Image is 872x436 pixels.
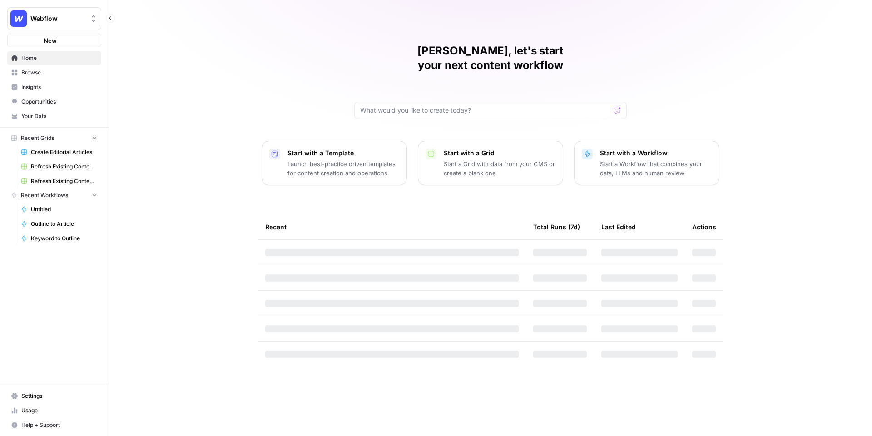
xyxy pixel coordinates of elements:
[21,392,97,400] span: Settings
[31,205,97,213] span: Untitled
[262,141,407,185] button: Start with a TemplateLaunch best-practice driven templates for content creation and operations
[31,234,97,243] span: Keyword to Outline
[692,214,716,239] div: Actions
[7,51,101,65] a: Home
[7,7,101,30] button: Workspace: Webflow
[17,174,101,188] a: Refresh Existing Content - New
[7,80,101,94] a: Insights
[7,109,101,124] a: Your Data
[7,94,101,109] a: Opportunities
[21,69,97,77] span: Browse
[7,188,101,202] button: Recent Workflows
[265,214,519,239] div: Recent
[287,149,399,158] p: Start with a Template
[360,106,610,115] input: What would you like to create today?
[21,54,97,62] span: Home
[533,214,580,239] div: Total Runs (7d)
[444,149,555,158] p: Start with a Grid
[600,159,712,178] p: Start a Workflow that combines your data, LLMs and human review
[17,217,101,231] a: Outline to Article
[574,141,719,185] button: Start with a WorkflowStart a Workflow that combines your data, LLMs and human review
[7,131,101,145] button: Recent Grids
[17,202,101,217] a: Untitled
[354,44,627,73] h1: [PERSON_NAME], let's start your next content workflow
[418,141,563,185] button: Start with a GridStart a Grid with data from your CMS or create a blank one
[21,98,97,106] span: Opportunities
[17,159,101,174] a: Refresh Existing Content (11)
[21,406,97,415] span: Usage
[601,214,636,239] div: Last Edited
[31,163,97,171] span: Refresh Existing Content (11)
[7,65,101,80] a: Browse
[10,10,27,27] img: Webflow Logo
[287,159,399,178] p: Launch best-practice driven templates for content creation and operations
[7,418,101,432] button: Help + Support
[30,14,85,23] span: Webflow
[21,421,97,429] span: Help + Support
[7,403,101,418] a: Usage
[17,231,101,246] a: Keyword to Outline
[31,148,97,156] span: Create Editorial Articles
[21,112,97,120] span: Your Data
[17,145,101,159] a: Create Editorial Articles
[31,177,97,185] span: Refresh Existing Content - New
[31,220,97,228] span: Outline to Article
[7,34,101,47] button: New
[21,134,54,142] span: Recent Grids
[44,36,57,45] span: New
[444,159,555,178] p: Start a Grid with data from your CMS or create a blank one
[600,149,712,158] p: Start with a Workflow
[21,191,68,199] span: Recent Workflows
[21,83,97,91] span: Insights
[7,389,101,403] a: Settings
